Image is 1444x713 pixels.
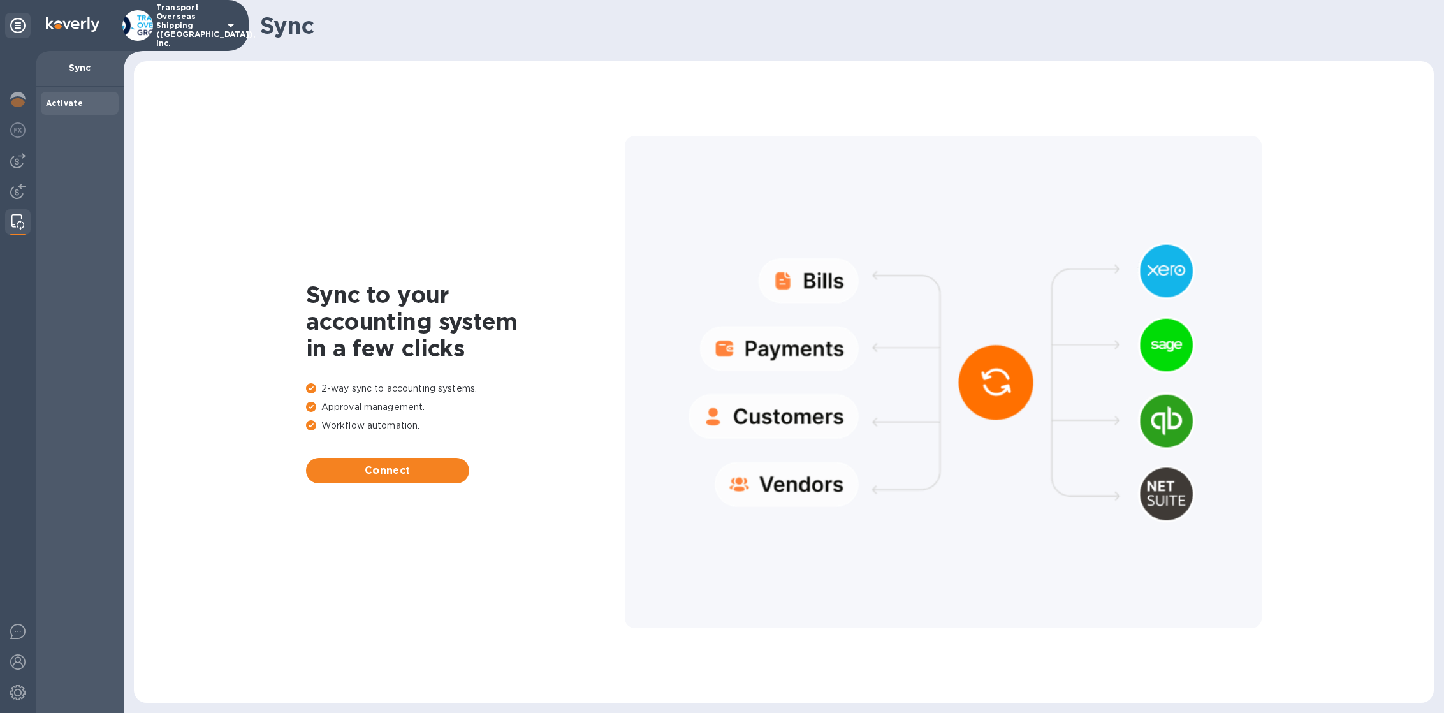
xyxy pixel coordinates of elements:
b: Activate [46,98,83,108]
p: Transport Overseas Shipping ([GEOGRAPHIC_DATA]), Inc. [156,3,220,48]
h1: Sync to your accounting system in a few clicks [306,281,625,362]
div: Unpin categories [5,13,31,38]
p: Workflow automation. [306,419,625,432]
span: Connect [316,463,459,478]
p: Sync [46,61,113,74]
p: Approval management. [306,401,625,414]
button: Connect [306,458,469,483]
p: 2-way sync to accounting systems. [306,382,625,395]
img: Foreign exchange [10,122,26,138]
img: Logo [46,17,99,32]
h1: Sync [260,12,1424,39]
